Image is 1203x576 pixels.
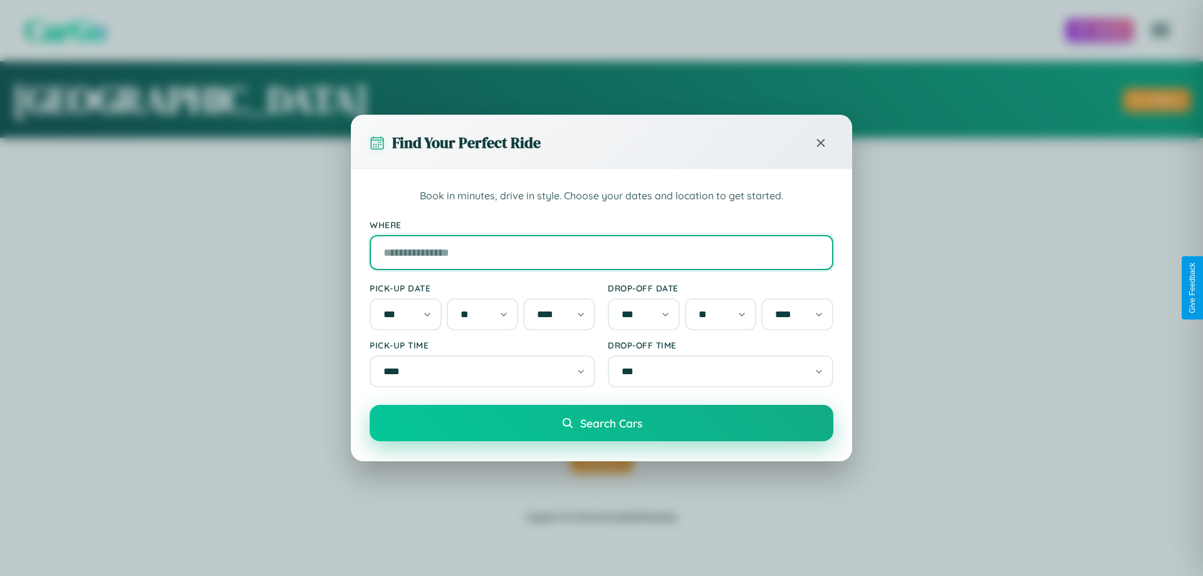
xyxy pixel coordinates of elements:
[370,405,833,441] button: Search Cars
[370,283,595,293] label: Pick-up Date
[392,132,541,153] h3: Find Your Perfect Ride
[370,219,833,230] label: Where
[608,340,833,350] label: Drop-off Time
[370,340,595,350] label: Pick-up Time
[608,283,833,293] label: Drop-off Date
[580,416,642,430] span: Search Cars
[370,188,833,204] p: Book in minutes, drive in style. Choose your dates and location to get started.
